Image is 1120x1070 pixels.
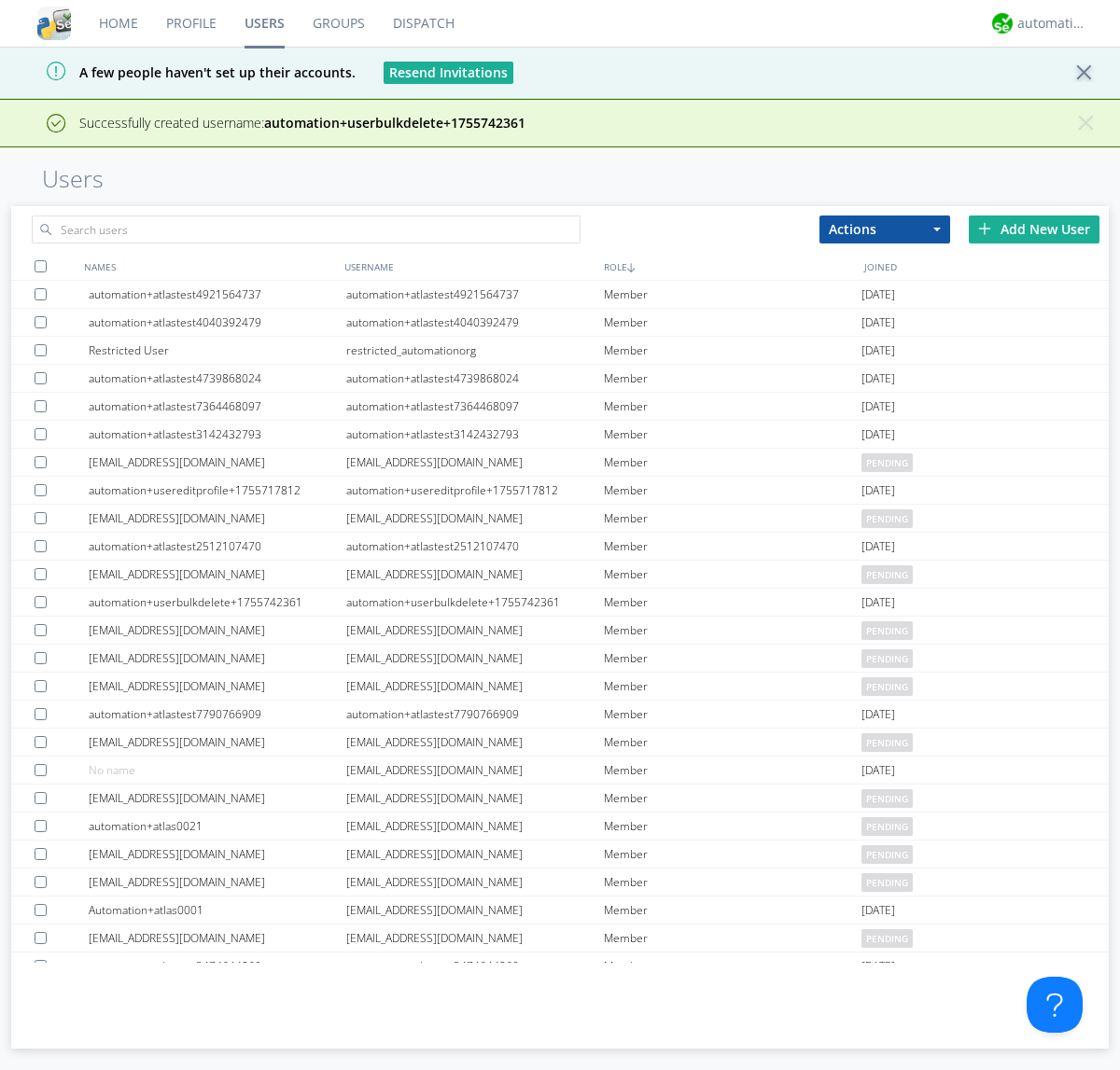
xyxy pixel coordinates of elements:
div: automation+atlastest7790766909 [346,701,604,728]
a: automation+atlastest7790766909automation+atlastest7790766909Member[DATE] [11,701,1109,729]
div: Member [604,785,861,812]
div: [EMAIL_ADDRESS][DOMAIN_NAME] [89,449,346,476]
img: d2d01cd9b4174d08988066c6d424eccd [992,13,1013,34]
div: automation+atlas [1017,14,1087,33]
span: [DATE] [861,896,895,924]
a: automation+atlastest3142432793automation+atlastest3142432793Member[DATE] [11,421,1109,449]
div: [EMAIL_ADDRESS][DOMAIN_NAME] [346,757,604,784]
img: plus.svg [978,222,991,235]
div: restricted_automationorg [346,337,604,364]
div: automation+atlastest7364468097 [89,393,346,420]
a: [EMAIL_ADDRESS][DOMAIN_NAME][EMAIL_ADDRESS][DOMAIN_NAME]Memberpending [11,785,1109,813]
div: automation+atlastest3474644860 [89,952,346,980]
div: [EMAIL_ADDRESS][DOMAIN_NAME] [346,813,604,840]
div: Member [604,813,861,840]
div: Member [604,281,861,308]
div: automation+atlastest2512107470 [346,533,604,560]
span: [DATE] [861,477,895,505]
a: automation+usereditprofile+1755717812automation+usereditprofile+1755717812Member[DATE] [11,477,1109,505]
div: Member [604,924,861,952]
div: [EMAIL_ADDRESS][DOMAIN_NAME] [346,924,604,952]
div: [EMAIL_ADDRESS][DOMAIN_NAME] [89,924,346,952]
strong: automation+userbulkdelete+1755742361 [264,114,525,132]
a: [EMAIL_ADDRESS][DOMAIN_NAME][EMAIL_ADDRESS][DOMAIN_NAME]Memberpending [11,645,1109,673]
span: pending [861,565,913,584]
div: [EMAIL_ADDRESS][DOMAIN_NAME] [346,869,604,896]
span: pending [861,509,913,528]
span: [DATE] [861,952,895,980]
span: [DATE] [861,281,895,309]
div: Member [604,477,861,504]
div: automation+atlastest2512107470 [89,533,346,560]
div: [EMAIL_ADDRESS][DOMAIN_NAME] [89,617,346,644]
div: automation+atlastest4921564737 [89,281,346,308]
div: [EMAIL_ADDRESS][DOMAIN_NAME] [89,729,346,756]
a: automation+atlastest4040392479automation+atlastest4040392479Member[DATE] [11,309,1109,337]
a: automation+atlastest2512107470automation+atlastest2512107470Member[DATE] [11,533,1109,561]
div: Member [604,533,861,560]
div: [EMAIL_ADDRESS][DOMAIN_NAME] [89,561,346,588]
span: [DATE] [861,533,895,561]
a: Automation+atlas0001[EMAIL_ADDRESS][DOMAIN_NAME]Member[DATE] [11,896,1109,924]
span: [DATE] [861,337,895,365]
div: Member [604,729,861,756]
div: Member [604,589,861,616]
a: [EMAIL_ADDRESS][DOMAIN_NAME][EMAIL_ADDRESS][DOMAIN_NAME]Memberpending [11,505,1109,533]
div: [EMAIL_ADDRESS][DOMAIN_NAME] [346,561,604,588]
a: automation+atlastest4921564737automation+atlastest4921564737Member[DATE] [11,281,1109,309]
span: pending [861,873,913,892]
a: Restricted Userrestricted_automationorgMember[DATE] [11,337,1109,365]
div: automation+atlastest7364468097 [346,393,604,420]
div: Add New User [969,215,1099,243]
div: automation+atlastest4739868024 [346,365,604,392]
a: [EMAIL_ADDRESS][DOMAIN_NAME][EMAIL_ADDRESS][DOMAIN_NAME]Memberpending [11,617,1109,645]
div: automation+atlas0021 [89,813,346,840]
div: automation+atlastest7790766909 [89,701,346,728]
div: automation+userbulkdelete+1755742361 [89,589,346,616]
span: pending [861,621,913,640]
div: Member [604,869,861,896]
span: [DATE] [861,309,895,337]
a: [EMAIL_ADDRESS][DOMAIN_NAME][EMAIL_ADDRESS][DOMAIN_NAME]Memberpending [11,449,1109,477]
div: Member [604,449,861,476]
div: [EMAIL_ADDRESS][DOMAIN_NAME] [89,841,346,868]
div: [EMAIL_ADDRESS][DOMAIN_NAME] [346,617,604,644]
div: [EMAIL_ADDRESS][DOMAIN_NAME] [346,673,604,700]
div: [EMAIL_ADDRESS][DOMAIN_NAME] [346,729,604,756]
button: Resend Invitations [384,62,513,84]
div: automation+atlastest4921564737 [346,281,604,308]
div: automation+atlastest4040392479 [89,309,346,336]
span: Successfully created username: [79,114,525,132]
div: Restricted User [89,337,346,364]
span: pending [861,733,913,752]
div: Member [604,896,861,924]
a: [EMAIL_ADDRESS][DOMAIN_NAME][EMAIL_ADDRESS][DOMAIN_NAME]Memberpending [11,729,1109,757]
div: [EMAIL_ADDRESS][DOMAIN_NAME] [89,869,346,896]
span: pending [861,789,913,808]
a: automation+atlastest4739868024automation+atlastest4739868024Member[DATE] [11,365,1109,393]
div: automation+atlastest3142432793 [89,421,346,448]
input: Search users [32,215,581,243]
div: ROLE [599,253,860,280]
span: No name [89,762,135,778]
div: Member [604,421,861,448]
a: [EMAIL_ADDRESS][DOMAIN_NAME][EMAIL_ADDRESS][DOMAIN_NAME]Memberpending [11,561,1109,589]
div: Member [604,337,861,364]
span: [DATE] [861,701,895,729]
div: Member [604,393,861,420]
span: [DATE] [861,421,895,449]
div: automation+atlastest3142432793 [346,421,604,448]
div: NAMES [79,253,340,280]
div: automation+atlastest3474644860 [346,952,604,980]
div: [EMAIL_ADDRESS][DOMAIN_NAME] [346,896,604,924]
div: USERNAME [340,253,600,280]
div: Member [604,309,861,336]
div: Member [604,701,861,728]
div: automation+usereditprofile+1755717812 [89,477,346,504]
iframe: Toggle Customer Support [1027,977,1083,1033]
div: [EMAIL_ADDRESS][DOMAIN_NAME] [89,645,346,672]
div: Member [604,952,861,980]
span: [DATE] [861,365,895,393]
div: [EMAIL_ADDRESS][DOMAIN_NAME] [346,645,604,672]
div: [EMAIL_ADDRESS][DOMAIN_NAME] [346,449,604,476]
